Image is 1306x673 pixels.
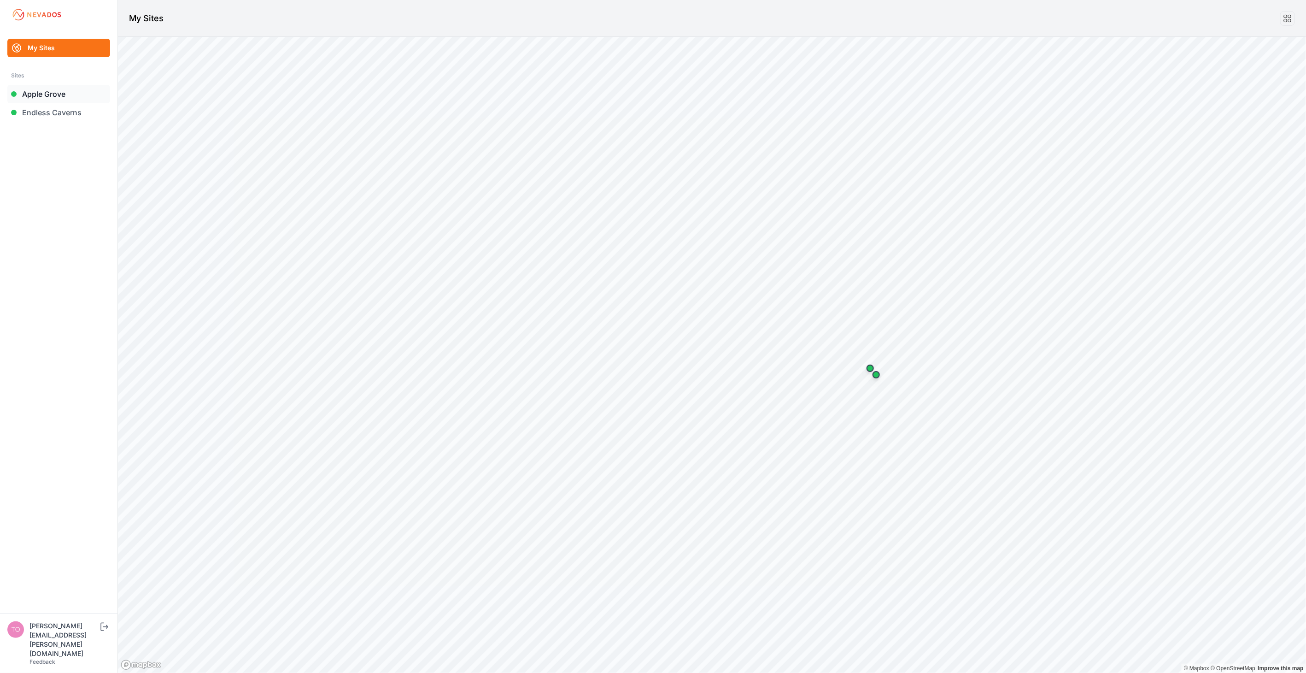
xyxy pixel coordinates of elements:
[7,103,110,122] a: Endless Caverns
[29,621,99,658] div: [PERSON_NAME][EMAIL_ADDRESS][PERSON_NAME][DOMAIN_NAME]
[7,85,110,103] a: Apple Grove
[7,621,24,638] img: tomasz.barcz@energix-group.com
[11,7,63,22] img: Nevados
[129,12,164,25] h1: My Sites
[1258,665,1304,672] a: Map feedback
[29,658,55,665] a: Feedback
[11,70,106,81] div: Sites
[121,660,161,670] a: Mapbox logo
[1184,665,1209,672] a: Mapbox
[861,359,879,378] div: Map marker
[1211,665,1255,672] a: OpenStreetMap
[7,39,110,57] a: My Sites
